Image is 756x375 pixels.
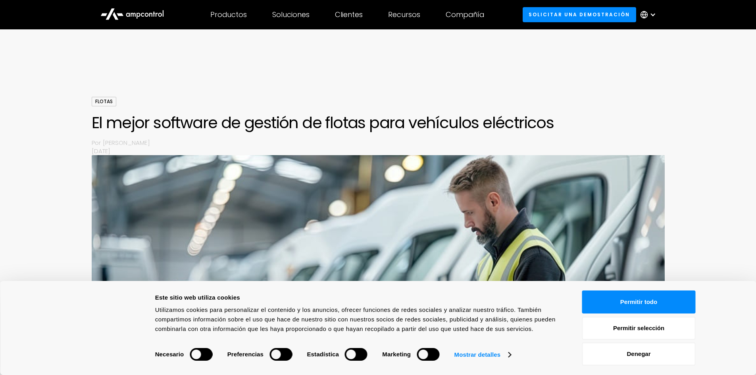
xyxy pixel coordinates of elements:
[446,10,484,19] font: Compañía
[529,11,630,18] font: Solicitar una demostración
[155,351,184,358] font: Necesario
[382,351,411,358] font: Marketing
[335,10,363,19] font: Clientes
[620,298,657,305] font: Permitir todo
[454,351,501,358] font: Mostrar detalles
[92,138,101,147] font: Por
[582,290,696,313] button: Permitir todo
[523,7,636,22] a: Solicitar una demostración
[454,349,511,361] a: Mostrar detalles
[582,317,696,340] button: Permitir selección
[582,342,696,365] button: Denegar
[613,325,664,331] font: Permitir selección
[155,306,556,332] font: Utilizamos cookies para personalizar el contenido y los anuncios, ofrecer funciones de redes soci...
[210,10,247,19] font: Productos
[155,294,240,301] font: Este sitio web utiliza cookies
[92,147,111,155] font: [DATE]
[307,351,339,358] font: Estadística
[227,351,264,358] font: Preferencias
[95,98,113,105] font: Flotas
[272,10,310,19] font: Soluciones
[627,350,650,357] font: Denegar
[388,10,420,19] font: Recursos
[103,138,150,147] font: [PERSON_NAME]
[92,112,554,134] font: El mejor software de gestión de flotas para vehículos eléctricos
